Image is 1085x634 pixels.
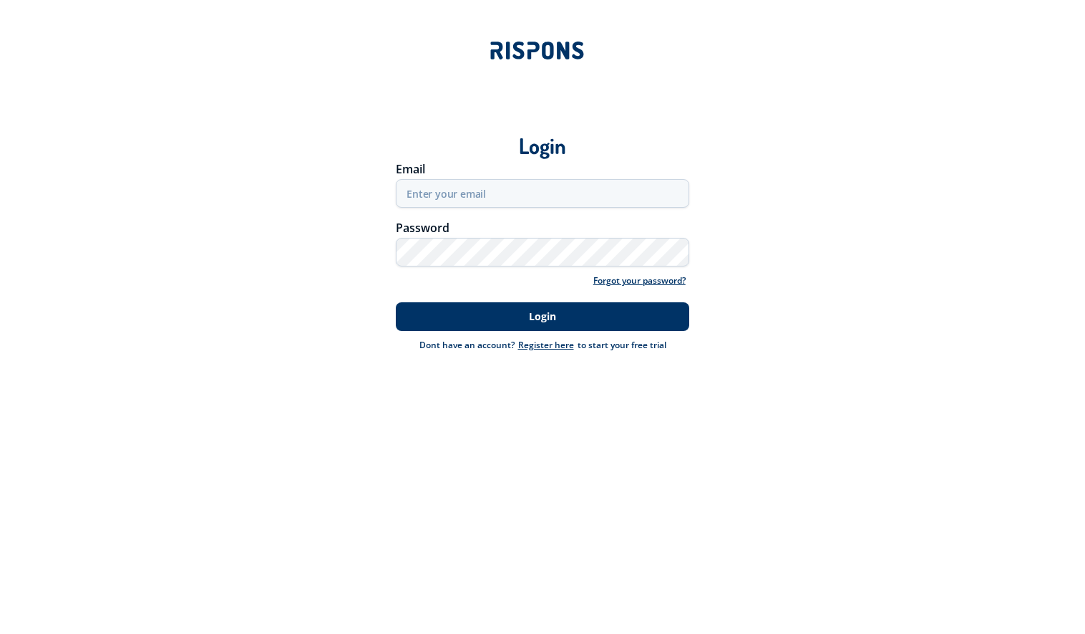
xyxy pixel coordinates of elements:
input: Enter your email [396,179,689,208]
div: Dont have an account? [419,338,515,352]
a: Register here [515,339,578,351]
button: Login [396,302,689,331]
div: Login [52,110,1033,160]
div: Email [396,163,689,175]
div: Password [396,222,689,234]
a: Forgot your password? [590,274,689,288]
div: to start your free trial [515,338,666,352]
